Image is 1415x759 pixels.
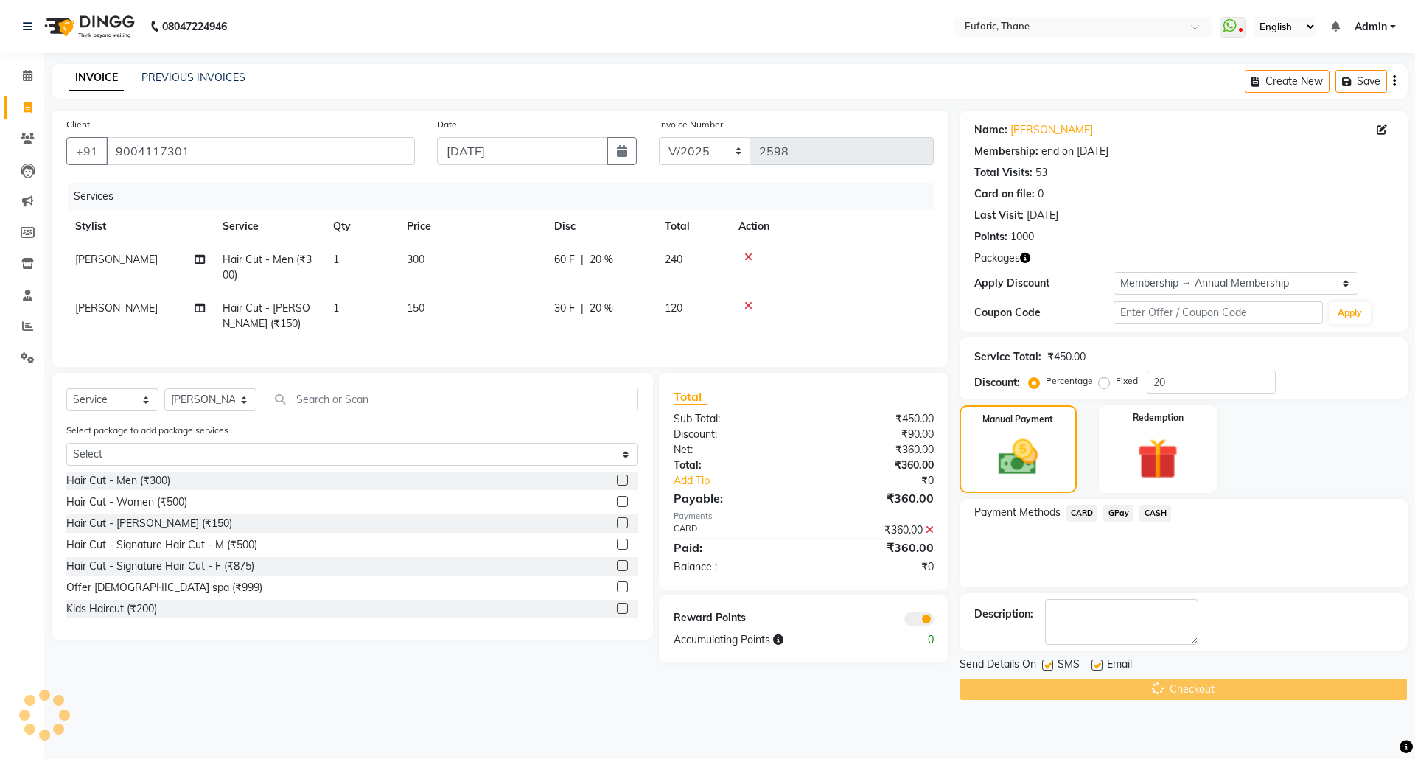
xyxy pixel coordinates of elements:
th: Qty [324,210,398,243]
label: Date [437,118,457,131]
div: ₹0 [827,473,944,489]
th: Disc [545,210,656,243]
div: Hair Cut - Signature Hair Cut - F (₹875) [66,559,254,574]
div: Reward Points [663,610,803,626]
th: Service [214,210,324,243]
label: Client [66,118,90,131]
div: ₹360.00 [803,522,944,538]
input: Enter Offer / Coupon Code [1114,301,1323,324]
span: 20 % [590,252,613,267]
label: Manual Payment [982,413,1053,426]
div: 0 [1038,186,1044,202]
label: Percentage [1046,374,1093,388]
div: ₹450.00 [803,411,944,427]
span: Send Details On [960,657,1036,675]
div: Discount: [974,375,1020,391]
th: Stylist [66,210,214,243]
div: Payments [674,510,934,522]
button: Save [1335,70,1387,93]
div: Last Visit: [974,208,1024,223]
span: Hair Cut - [PERSON_NAME] (₹150) [223,301,310,330]
div: Hair Cut - Signature Hair Cut - M (₹500) [66,537,257,553]
span: | [581,252,584,267]
input: Search or Scan [268,388,638,410]
span: [PERSON_NAME] [75,253,158,266]
div: end on [DATE] [1041,144,1108,159]
span: 30 F [554,301,575,316]
span: 150 [407,301,424,315]
a: [PERSON_NAME] [1010,122,1093,138]
div: 1000 [1010,229,1034,245]
img: _gift.svg [1125,433,1191,484]
div: Description: [974,606,1033,622]
div: ₹90.00 [803,427,944,442]
span: 1 [333,253,339,266]
div: Apply Discount [974,276,1114,291]
div: [DATE] [1027,208,1058,223]
span: CASH [1139,505,1171,522]
div: Sub Total: [663,411,803,427]
span: 120 [665,301,682,315]
div: Hair Cut - [PERSON_NAME] (₹150) [66,516,232,531]
span: Email [1107,657,1132,675]
label: Invoice Number [659,118,723,131]
div: Membership: [974,144,1038,159]
span: 20 % [590,301,613,316]
div: CARD [663,522,803,538]
div: ₹360.00 [803,489,944,507]
a: PREVIOUS INVOICES [141,71,245,84]
div: Discount: [663,427,803,442]
div: 0 [874,632,945,648]
div: Total: [663,458,803,473]
span: CARD [1066,505,1098,522]
label: Redemption [1133,411,1184,424]
span: 300 [407,253,424,266]
div: ₹360.00 [803,458,944,473]
th: Total [656,210,730,243]
span: Hair Cut - Men (₹300) [223,253,312,281]
a: Add Tip [663,473,827,489]
span: 60 F [554,252,575,267]
div: Payable: [663,489,803,507]
div: Accumulating Points [663,632,874,648]
button: Apply [1329,302,1371,324]
div: Offer [DEMOGRAPHIC_DATA] spa (₹999) [66,580,262,595]
div: Kids Haircut (₹200) [66,601,157,617]
div: 53 [1035,165,1047,181]
span: 1 [333,301,339,315]
div: ₹450.00 [1047,349,1086,365]
div: Service Total: [974,349,1041,365]
span: Payment Methods [974,505,1061,520]
div: Paid: [663,539,803,556]
th: Action [730,210,934,243]
span: [PERSON_NAME] [75,301,158,315]
label: Select package to add package services [66,424,228,437]
div: Name: [974,122,1007,138]
button: +91 [66,137,108,165]
div: Hair Cut - Men (₹300) [66,473,170,489]
div: Coupon Code [974,305,1114,321]
span: Packages [974,251,1020,266]
th: Price [398,210,545,243]
a: INVOICE [69,65,124,91]
div: Net: [663,442,803,458]
span: GPay [1103,505,1133,522]
img: _cash.svg [986,435,1050,480]
div: ₹360.00 [803,442,944,458]
span: SMS [1058,657,1080,675]
span: Total [674,389,707,405]
b: 08047224946 [162,6,227,47]
div: Total Visits: [974,165,1033,181]
input: Search by Name/Mobile/Email/Code [106,137,415,165]
div: ₹360.00 [803,539,944,556]
div: Balance : [663,559,803,575]
button: Create New [1245,70,1330,93]
label: Fixed [1116,374,1138,388]
div: Points: [974,229,1007,245]
div: Card on file: [974,186,1035,202]
div: Services [68,183,945,210]
img: logo [38,6,139,47]
div: ₹0 [803,559,944,575]
span: | [581,301,584,316]
span: 240 [665,253,682,266]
